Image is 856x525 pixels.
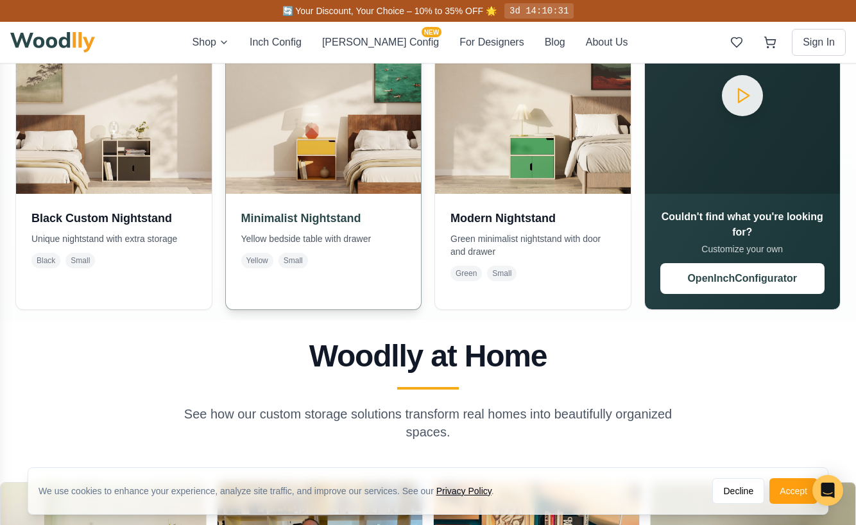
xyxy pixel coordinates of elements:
div: 3d 14:10:31 [504,3,574,19]
span: NEW [422,27,441,37]
p: Green minimalist nightstand with door and drawer [450,232,615,258]
a: Privacy Policy [436,486,492,496]
button: Sign In [792,29,846,56]
button: Shop [193,35,229,50]
span: Small [487,266,517,281]
button: For Designers [459,35,524,50]
h3: Black Custom Nightstand [31,209,196,227]
button: Inch Config [250,35,302,50]
div: Open Intercom Messenger [812,475,843,506]
span: 🔄 Your Discount, Your Choice – 10% to 35% OFF 🌟 [282,6,497,16]
button: OpenInchConfigurator [660,263,825,294]
button: About Us [586,35,628,50]
span: Small [278,253,308,268]
h3: Minimalist Nightstand [241,209,406,227]
p: Yellow bedside table with drawer [241,232,406,245]
span: Small [65,253,95,268]
button: Decline [712,478,764,504]
h3: Modern Nightstand [450,209,615,227]
span: Green [450,266,482,281]
div: We use cookies to enhance your experience, analyze site traffic, and improve our services. See our . [39,485,504,497]
h2: Woodlly at Home [15,341,841,372]
button: [PERSON_NAME] ConfigNEW [322,35,439,50]
span: Black [31,253,60,268]
p: Unique nightstand with extra storage [31,232,196,245]
button: Blog [545,35,565,50]
button: Accept [769,478,817,504]
img: Woodlly [10,32,95,53]
p: Customize your own [660,243,825,255]
p: See how our custom storage solutions transform real homes into beautifully organized spaces. [182,405,674,441]
span: Yellow [241,253,273,268]
h3: Couldn't find what you're looking for? [660,209,825,240]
